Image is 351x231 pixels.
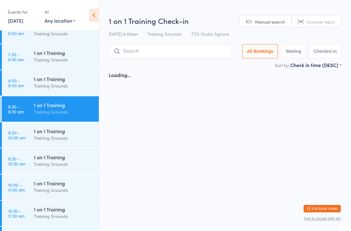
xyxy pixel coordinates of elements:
div: Events for [8,7,38,17]
a: 10:00 -11:00 am1 on 1 TrainingTraining Grounds [2,174,99,200]
button: how to secure with pin [304,216,341,221]
input: Search [109,44,232,58]
a: 7:30 -8:30 am1 on 1 TrainingTraining Grounds [2,44,99,70]
a: 10:30 -11:30 am1 on 1 TrainingTraining Grounds [2,201,99,226]
time: 10:00 - 11:00 am [8,182,25,192]
div: Training Grounds [34,30,94,37]
div: Training Grounds [34,82,94,89]
div: 1 on 1 Training [34,154,94,161]
a: 8:30 -9:30 am1 on 1 TrainingTraining Grounds [2,96,99,122]
div: 1 on 1 Training [34,102,94,108]
span: TTG Studio Agoura [191,31,229,37]
span: Training Grounds [147,31,182,37]
div: Training Grounds [34,161,94,168]
div: Loading... [109,71,131,78]
div: 1 on 1 Training [34,128,94,134]
time: 9:00 - 10:00 am [8,130,26,140]
button: All Bookings [242,44,278,58]
div: 1 on 1 Training [34,206,94,213]
div: 1 on 1 Training [34,180,94,187]
a: [DATE] [8,17,23,24]
a: 7:00 -8:00 am1 on 1 TrainingTraining Grounds [2,18,99,43]
time: 8:30 - 9:30 am [8,104,24,114]
button: Exit kiosk mode [304,205,341,212]
time: 8:00 - 9:00 am [8,78,24,88]
div: Training Grounds [34,134,94,142]
span: [DATE] 8:00am [109,31,138,37]
div: Training Grounds [34,213,94,220]
div: Any location [45,17,75,24]
div: Training Grounds [34,187,94,194]
time: 7:00 - 8:00 am [8,26,24,36]
button: Checked in [309,44,341,58]
time: 10:30 - 11:30 am [8,208,24,218]
div: 1 on 1 Training [34,49,94,56]
div: 1 on 1 Training [34,75,94,82]
div: Training Grounds [34,56,94,63]
h2: 1 on 1 Training Check-in [109,16,341,26]
div: Check in time (DESC) [290,61,341,68]
span: Manual search [255,19,285,25]
div: At [45,7,75,17]
time: 7:30 - 8:30 am [8,52,24,62]
button: Waiting [281,44,306,58]
time: 9:30 - 10:30 am [8,156,25,166]
span: Scanner input [307,19,335,25]
a: 8:00 -9:00 am1 on 1 TrainingTraining Grounds [2,70,99,96]
a: 9:30 -10:30 am1 on 1 TrainingTraining Grounds [2,148,99,174]
a: 9:00 -10:00 am1 on 1 TrainingTraining Grounds [2,122,99,148]
label: Sort by [275,62,289,68]
div: Training Grounds [34,108,94,115]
